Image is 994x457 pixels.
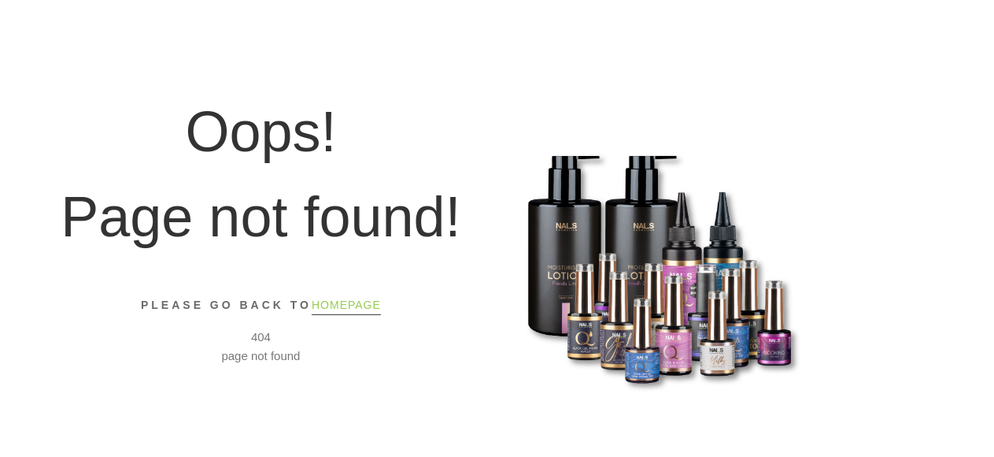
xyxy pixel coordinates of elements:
[221,347,300,366] span: page not found
[251,328,271,347] span: 404
[312,295,381,315] a: homepage
[185,92,336,171] h1: Oops!
[141,295,381,315] p: PLEASE GO BACK TO
[61,177,460,256] h1: Page not found!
